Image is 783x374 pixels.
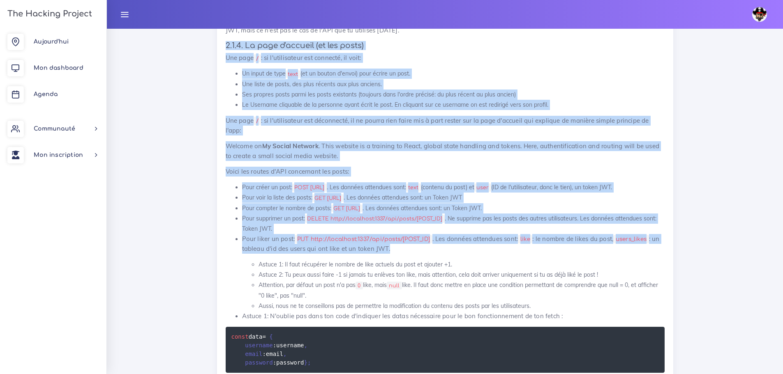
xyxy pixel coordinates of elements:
[292,184,327,192] code: POST [URL]
[273,359,276,366] span: :
[242,234,665,254] p: Pour liker un post: . Les données attendues sont: : le nombre de likes du post, : un tableau d'id...
[242,311,665,321] p: Astuce 1: N'oublie pas dans ton code d'indiquer les datas nécessaire pour le bon fonctionnement d...
[34,126,75,132] span: Communauté
[242,182,665,193] li: Pour créer un post: . Les données attendues sont: (contenu du post) et (ID de l'utilisateur, donc...
[262,351,266,357] span: :
[273,342,276,349] span: :
[242,79,665,89] li: Une liste de posts, des plus récents aux plus anciens.
[34,65,83,71] span: Mon dashboard
[34,152,83,158] span: Mon inscription
[231,333,249,340] span: const
[245,359,273,366] span: password
[245,351,262,357] span: email
[304,359,307,366] span: }
[34,91,58,97] span: Agenda
[331,204,363,213] code: GET [URL]
[245,342,273,349] span: username
[262,333,266,340] span: =
[226,141,665,161] p: Welcome on . This website is a training to React, global state handling and tokens. Here, authent...
[259,259,665,270] li: Astuce 1: Il faut récupérer le nombre de like actuels du post et ajouter +1.
[269,333,273,340] span: {
[286,70,300,78] code: text
[259,280,665,301] li: Attention, par défaut un post n'a pas like, mais like. Il faut donc mettre en place une condition...
[356,282,363,290] code: 0
[752,7,767,22] img: avatar
[283,351,286,357] span: ,
[242,100,665,110] li: Le Username cliquable de la personne ayant écrit le post. En cliquant sur ce username on est redi...
[226,116,665,135] p: Une page : si l'utilisateur est déconnecté, il ne pourra rien faire mis à part rester sur la page...
[307,359,311,366] span: ;
[254,54,261,63] code: /
[254,117,261,125] code: /
[226,41,665,50] h4: 2.1.4. La page d'accueil (et les posts)
[259,301,665,311] li: Aussi, nous ne te conseillons pas de permettre la modification du contenu des posts par les utili...
[305,215,445,223] code: DELETE http://localhost:1337/api/posts/[POST_ID]
[242,203,665,213] li: Pour compter le nombre de posts: . Les données attendues sont: un Token JWT.
[242,193,665,203] li: Pour voir la liste des posts: . Les données attendues sont: un Token JWT
[262,142,319,150] strong: My Social Network
[34,39,69,45] span: Aujourd'hui
[242,213,665,234] li: Pour supprimer un post: . Ne supprime pas les posts des autres utilisateurs. Les données attendue...
[304,342,307,349] span: ,
[518,235,532,243] code: like
[387,282,402,290] code: null
[226,53,665,63] p: Une page : si l'utilisateur est connecté, il voit:
[613,235,649,243] code: users_likes
[295,235,432,243] code: PUT http://localhost:1337/api/posts/[POST_ID]
[406,184,421,192] code: text
[474,184,491,192] code: user
[242,69,665,79] li: Un input de type (et un bouton d'envoi) pour écrire un post.
[226,167,665,177] p: Voici les routes d'API concernant les posts:
[242,89,665,100] li: Ses propres posts parmi les posts existants (toujours dans l'ordre précisé: du plus récent au plu...
[259,270,665,280] li: Astuce 2: Tu peux aussi faire -1 si jamais tu enlèves ton like, mais attention, cela doit arriver...
[312,194,344,202] code: GET [URL]
[5,9,92,18] h3: The Hacking Project
[231,332,314,367] code: data username email password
